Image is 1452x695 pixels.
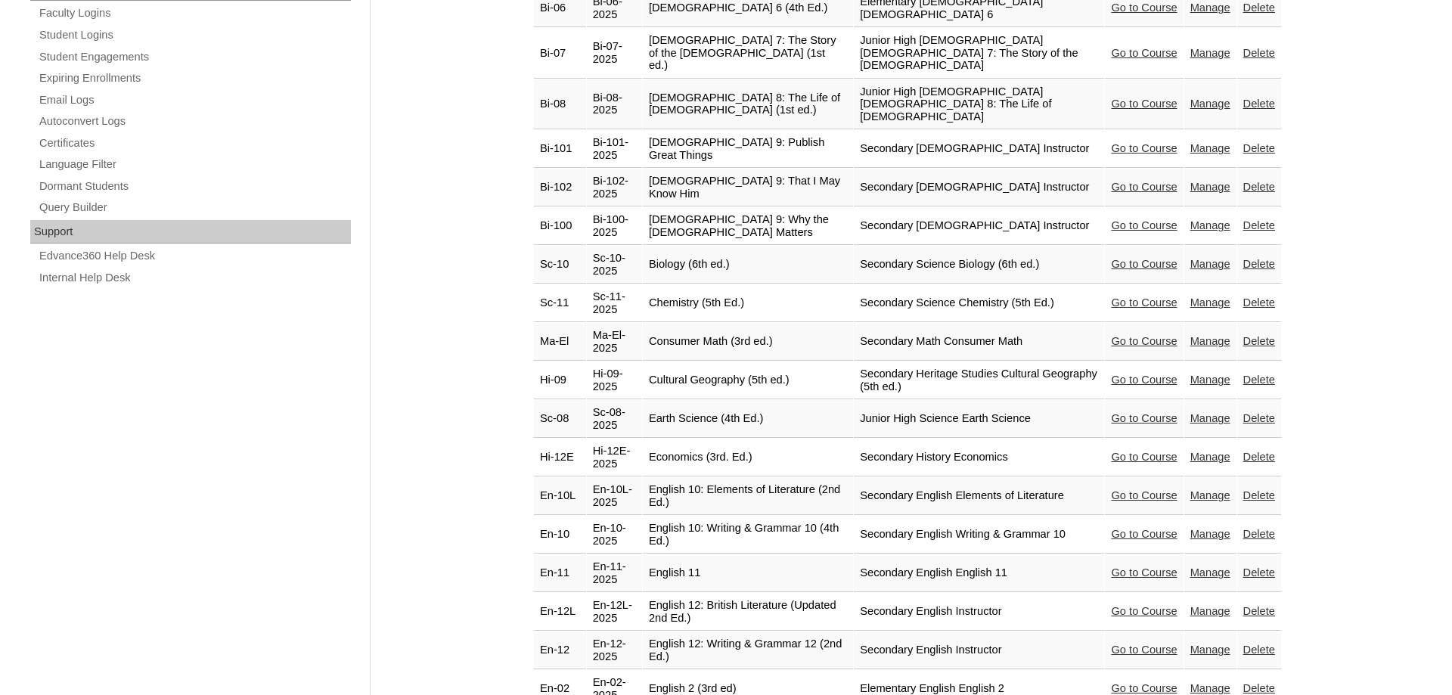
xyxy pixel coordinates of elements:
[643,284,853,322] td: Chemistry (5th Ed.)
[1190,98,1230,110] a: Manage
[1111,528,1177,540] a: Go to Course
[38,134,351,153] a: Certificates
[534,169,586,206] td: Bi-102
[38,26,351,45] a: Student Logins
[1243,374,1275,386] a: Delete
[534,593,586,631] td: En-12L
[1111,296,1177,309] a: Go to Course
[587,400,642,438] td: Sc-08-2025
[1190,258,1230,270] a: Manage
[854,477,1104,515] td: Secondary English Elements of Literature
[1243,566,1275,579] a: Delete
[1111,644,1177,656] a: Go to Course
[534,130,586,168] td: Bi-101
[643,361,853,399] td: Cultural Geography (5th ed.)
[587,631,642,669] td: En-12-2025
[643,516,853,554] td: English 10: Writing & Grammar 10 (4th Ed.)
[1111,47,1177,59] a: Go to Course
[854,130,1104,168] td: Secondary [DEMOGRAPHIC_DATA] Instructor
[38,69,351,88] a: Expiring Enrollments
[643,631,853,669] td: English 12: Writing & Grammar 12 (2nd Ed.)
[587,554,642,592] td: En-11-2025
[534,439,586,476] td: Hi-12E
[1243,296,1275,309] a: Delete
[38,268,351,287] a: Internal Help Desk
[1243,258,1275,270] a: Delete
[1190,451,1230,463] a: Manage
[643,323,853,361] td: Consumer Math (3rd ed.)
[534,631,586,669] td: En-12
[534,554,586,592] td: En-11
[1190,489,1230,501] a: Manage
[854,439,1104,476] td: Secondary History Economics
[643,169,853,206] td: [DEMOGRAPHIC_DATA] 9: That I May Know Him
[643,400,853,438] td: Earth Science (4th Ed.)
[1111,2,1177,14] a: Go to Course
[38,112,351,131] a: Autoconvert Logs
[1243,644,1275,656] a: Delete
[1243,2,1275,14] a: Delete
[1111,98,1177,110] a: Go to Course
[587,207,642,245] td: Bi-100-2025
[30,220,351,244] div: Support
[38,177,351,196] a: Dormant Students
[643,439,853,476] td: Economics (3rd. Ed.)
[534,207,586,245] td: Bi-100
[1190,566,1230,579] a: Manage
[1190,644,1230,656] a: Manage
[1190,181,1230,193] a: Manage
[38,155,351,174] a: Language Filter
[1111,605,1177,617] a: Go to Course
[534,323,586,361] td: Ma-El
[1190,412,1230,424] a: Manage
[854,28,1104,79] td: Junior High [DEMOGRAPHIC_DATA] [DEMOGRAPHIC_DATA] 7: The Story of the [DEMOGRAPHIC_DATA]
[1111,566,1177,579] a: Go to Course
[854,593,1104,631] td: Secondary English Instructor
[1243,335,1275,347] a: Delete
[587,593,642,631] td: En-12L-2025
[1111,451,1177,463] a: Go to Course
[1190,335,1230,347] a: Manage
[1190,374,1230,386] a: Manage
[1243,181,1275,193] a: Delete
[854,79,1104,130] td: Junior High [DEMOGRAPHIC_DATA] [DEMOGRAPHIC_DATA] 8: The Life of [DEMOGRAPHIC_DATA]
[534,79,586,130] td: Bi-08
[38,247,351,265] a: Edvance360 Help Desk
[1111,181,1177,193] a: Go to Course
[1111,219,1177,231] a: Go to Course
[587,284,642,322] td: Sc-11-2025
[1190,296,1230,309] a: Manage
[1111,682,1177,694] a: Go to Course
[854,361,1104,399] td: Secondary Heritage Studies Cultural Geography (5th ed.)
[534,361,586,399] td: Hi-09
[643,79,853,130] td: [DEMOGRAPHIC_DATA] 8: The Life of [DEMOGRAPHIC_DATA] (1st ed.)
[854,516,1104,554] td: Secondary English Writing & Grammar 10
[1243,219,1275,231] a: Delete
[587,361,642,399] td: Hi-09-2025
[38,48,351,67] a: Student Engagements
[1243,528,1275,540] a: Delete
[587,439,642,476] td: Hi-12E-2025
[534,516,586,554] td: En-10
[643,207,853,245] td: [DEMOGRAPHIC_DATA] 9: Why the [DEMOGRAPHIC_DATA] Matters
[534,28,586,79] td: Bi-07
[1190,682,1230,694] a: Manage
[38,91,351,110] a: Email Logs
[1190,142,1230,154] a: Manage
[1111,374,1177,386] a: Go to Course
[534,246,586,284] td: Sc-10
[643,593,853,631] td: English 12: British Literature (Updated 2nd Ed.)
[1190,2,1230,14] a: Manage
[1190,47,1230,59] a: Manage
[1111,142,1177,154] a: Go to Course
[587,28,642,79] td: Bi-07-2025
[1190,219,1230,231] a: Manage
[1243,489,1275,501] a: Delete
[1190,605,1230,617] a: Manage
[1111,489,1177,501] a: Go to Course
[643,477,853,515] td: English 10: Elements of Literature (2nd Ed.)
[1243,451,1275,463] a: Delete
[1111,258,1177,270] a: Go to Course
[854,207,1104,245] td: Secondary [DEMOGRAPHIC_DATA] Instructor
[854,554,1104,592] td: Secondary English English 11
